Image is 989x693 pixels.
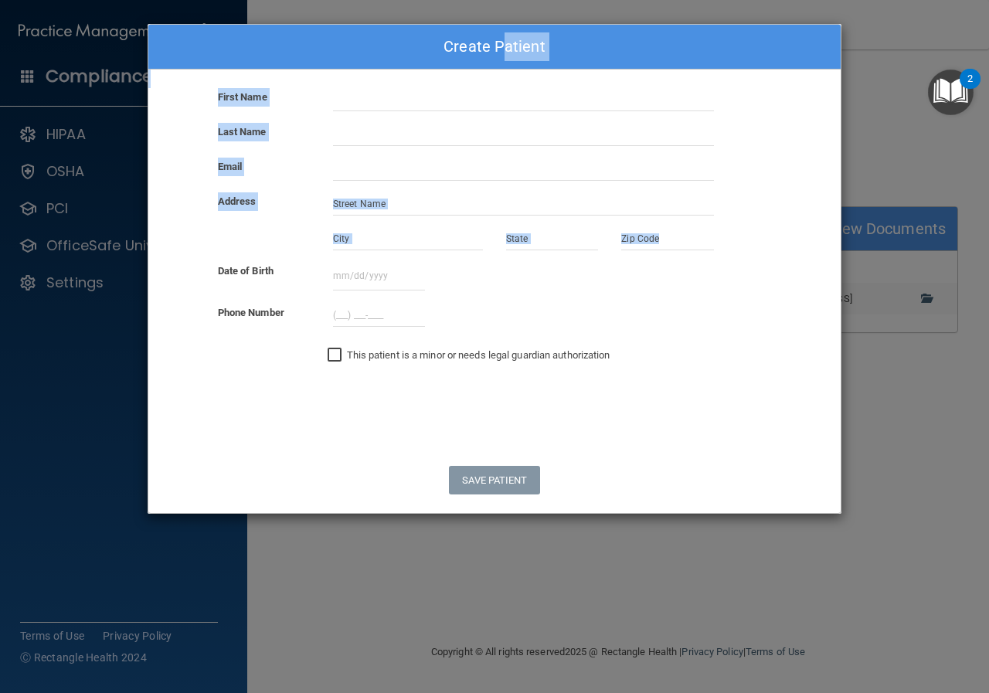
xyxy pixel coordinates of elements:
[218,91,267,103] b: First Name
[967,79,973,99] div: 2
[328,349,345,362] input: This patient is a minor or needs legal guardian authorization
[218,265,274,277] b: Date of Birth
[506,227,598,250] input: State
[449,466,539,494] button: Save Patient
[333,304,425,327] input: (___) ___-____
[621,227,713,250] input: Zip Code
[218,307,284,318] b: Phone Number
[928,70,974,115] button: Open Resource Center, 2 new notifications
[333,227,483,250] input: City
[148,25,841,70] div: Create Patient
[333,192,714,216] input: Street Name
[218,195,257,207] b: Address
[218,161,243,172] b: Email
[333,262,425,290] input: mm/dd/yyyy
[218,126,267,138] b: Last Name
[328,346,610,365] label: This patient is a minor or needs legal guardian authorization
